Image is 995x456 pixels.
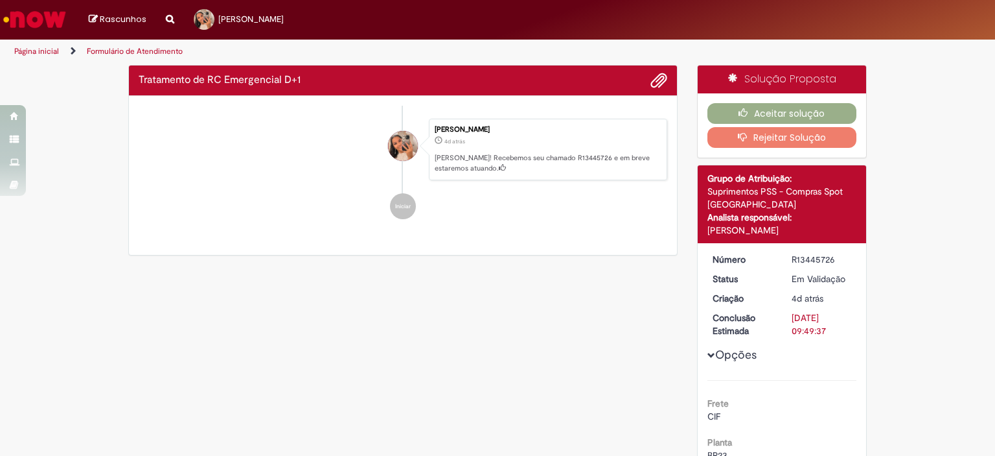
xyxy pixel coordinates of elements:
[792,253,852,266] div: R13445726
[14,46,59,56] a: Página inicial
[707,411,720,422] span: CIF
[87,46,183,56] a: Formulário de Atendimento
[707,103,857,124] button: Aceitar solução
[703,311,783,337] dt: Conclusão Estimada
[703,253,783,266] dt: Número
[707,398,729,409] b: Frete
[792,293,823,304] span: 4d atrás
[703,272,783,285] dt: Status
[444,138,465,145] time: 25/08/2025 17:10:31
[444,138,465,145] span: 4d atrás
[707,224,857,237] div: [PERSON_NAME]
[10,40,654,64] ul: Trilhas de página
[792,292,852,305] div: 25/08/2025 17:10:31
[388,131,418,161] div: Luiza Layana Martins Da Silva
[703,292,783,305] dt: Criação
[100,13,146,25] span: Rascunhos
[435,126,660,134] div: [PERSON_NAME]
[792,311,852,337] div: [DATE] 09:49:37
[139,75,301,86] h2: Tratamento de RC Emergencial D+1 Histórico de tíquete
[139,106,667,233] ul: Histórico de tíquete
[139,119,667,181] li: Luiza Layana Martins Da Silva
[707,127,857,148] button: Rejeitar Solução
[435,153,660,173] p: [PERSON_NAME]! Recebemos seu chamado R13445726 e em breve estaremos atuando.
[89,14,146,26] a: Rascunhos
[707,211,857,224] div: Analista responsável:
[218,14,284,25] span: [PERSON_NAME]
[698,66,867,93] div: Solução Proposta
[792,272,852,285] div: Em Validação
[650,72,667,89] button: Adicionar anexos
[1,6,68,32] img: ServiceNow
[707,172,857,185] div: Grupo de Atribuição:
[707,185,857,211] div: Suprimentos PSS - Compras Spot [GEOGRAPHIC_DATA]
[792,293,823,304] time: 25/08/2025 17:10:31
[707,437,732,448] b: Planta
